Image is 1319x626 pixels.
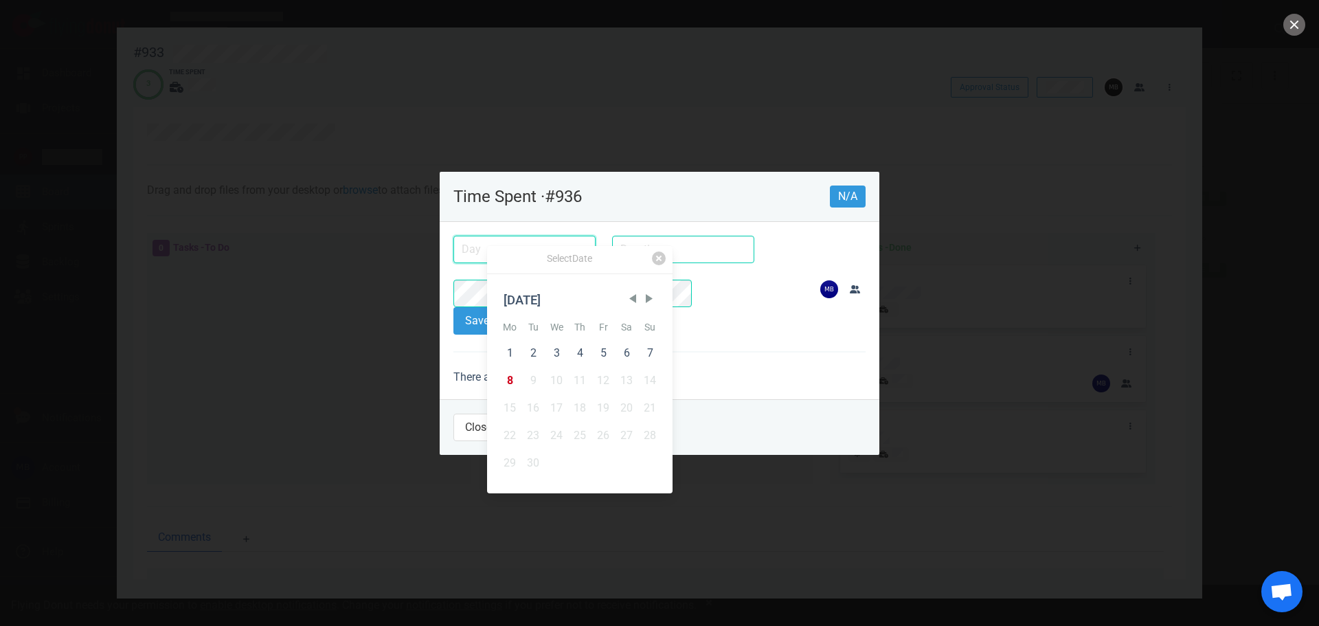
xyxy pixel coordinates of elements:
div: Tue Sep 30 2025 [521,449,545,477]
abbr: Tuesday [528,322,539,333]
div: [DATE] [504,291,656,310]
div: Mon Sep 15 2025 [498,394,521,422]
div: Tue Sep 09 2025 [521,367,545,394]
div: Mon Sep 01 2025 [498,339,521,367]
abbr: Monday [503,322,517,333]
div: Thu Sep 25 2025 [568,422,591,449]
div: Select Date [487,251,652,268]
div: Sun Sep 28 2025 [638,422,662,449]
abbr: Saturday [621,322,632,333]
input: Duration [612,236,754,263]
div: Mon Sep 08 2025 [498,367,521,394]
div: Wed Sep 24 2025 [545,422,568,449]
span: Next Month [642,292,656,306]
div: Mon Sep 22 2025 [498,422,521,449]
button: Close [453,414,504,441]
div: Sat Sep 27 2025 [615,422,638,449]
div: Sun Sep 14 2025 [638,367,662,394]
div: Tue Sep 02 2025 [521,339,545,367]
div: Fri Sep 05 2025 [591,339,615,367]
div: Mon Sep 29 2025 [498,449,521,477]
abbr: Wednesday [550,322,563,333]
span: Previous Month [626,292,640,306]
abbr: Thursday [574,322,585,333]
div: Wed Sep 03 2025 [545,339,568,367]
div: There are no time spent entries for the task [453,369,866,385]
div: Sun Sep 21 2025 [638,394,662,422]
div: Open de chat [1261,571,1303,612]
div: Sat Sep 13 2025 [615,367,638,394]
div: Fri Sep 26 2025 [591,422,615,449]
div: Tue Sep 23 2025 [521,422,545,449]
abbr: Sunday [644,322,655,333]
div: Thu Sep 18 2025 [568,394,591,422]
span: N/A [830,186,866,208]
input: Day [453,236,596,263]
img: 26 [820,280,838,298]
div: Wed Sep 17 2025 [545,394,568,422]
div: Thu Sep 11 2025 [568,367,591,394]
abbr: Friday [599,322,608,333]
div: Fri Sep 19 2025 [591,394,615,422]
div: Fri Sep 12 2025 [591,367,615,394]
div: Sat Sep 20 2025 [615,394,638,422]
div: Sat Sep 06 2025 [615,339,638,367]
p: Time Spent · #936 [453,188,830,205]
div: Sun Sep 07 2025 [638,339,662,367]
button: Save [453,307,501,335]
div: Thu Sep 04 2025 [568,339,591,367]
div: Tue Sep 16 2025 [521,394,545,422]
div: Wed Sep 10 2025 [545,367,568,394]
button: close [1283,14,1305,36]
